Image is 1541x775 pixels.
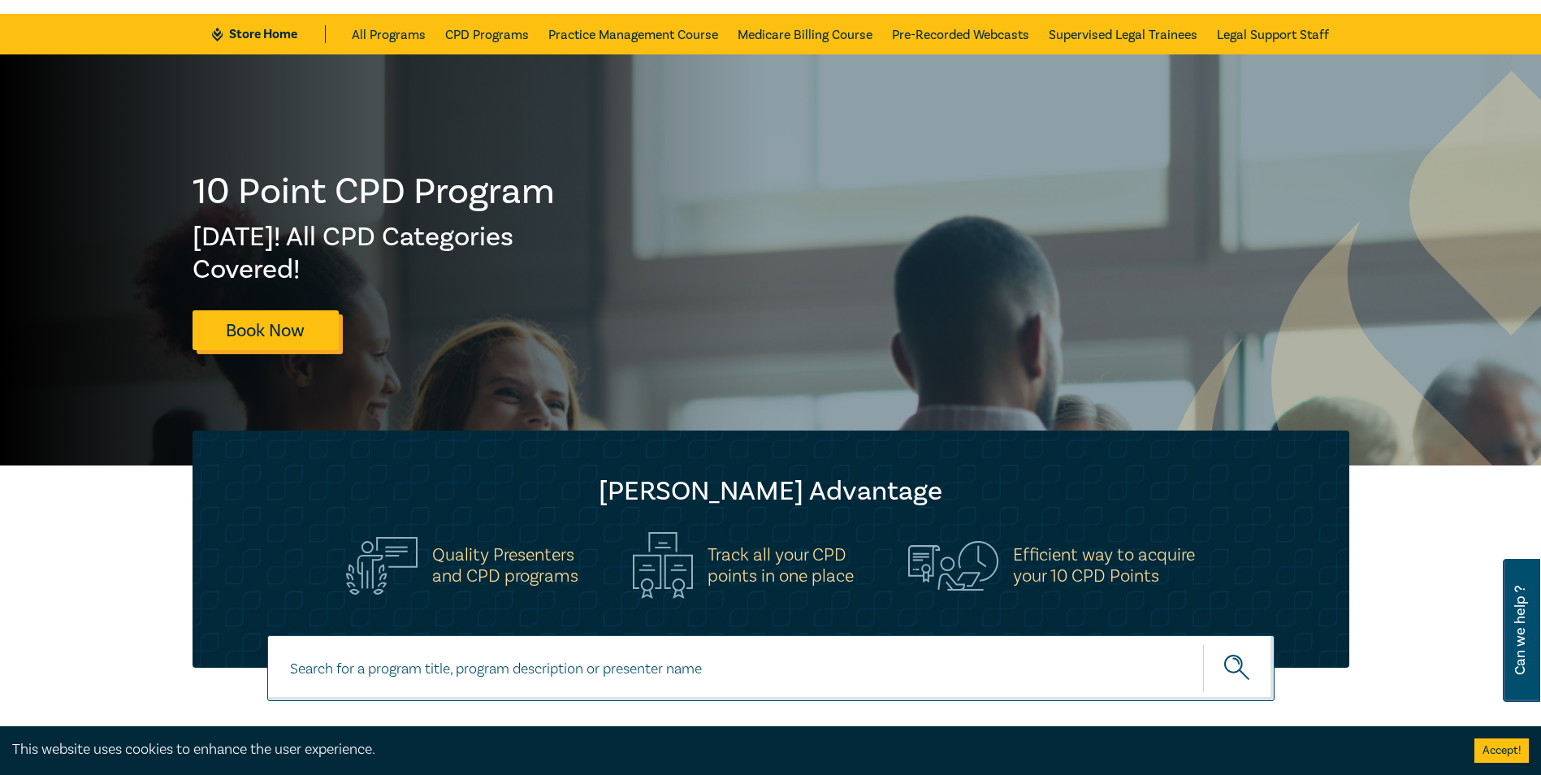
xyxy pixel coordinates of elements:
[352,14,426,54] a: All Programs
[225,475,1317,508] h2: [PERSON_NAME] Advantage
[346,537,418,595] img: Quality Presenters<br>and CPD programs
[12,739,1450,760] div: This website uses cookies to enhance the user experience.
[633,532,693,599] img: Track all your CPD<br>points in one place
[193,310,339,350] a: Book Now
[1474,738,1529,763] button: Accept cookies
[738,14,872,54] a: Medicare Billing Course
[1513,569,1528,692] span: Can we help ?
[708,544,854,587] h5: Track all your CPD points in one place
[432,544,578,587] h5: Quality Presenters and CPD programs
[193,221,556,286] h2: [DATE]! All CPD Categories Covered!
[1217,14,1329,54] a: Legal Support Staff
[892,14,1029,54] a: Pre-Recorded Webcasts
[1013,544,1195,587] h5: Efficient way to acquire your 10 CPD Points
[548,14,718,54] a: Practice Management Course
[445,14,529,54] a: CPD Programs
[908,541,998,590] img: Efficient way to acquire<br>your 10 CPD Points
[1049,14,1197,54] a: Supervised Legal Trainees
[267,635,1275,701] input: Search for a program title, program description or presenter name
[193,171,556,213] h1: 10 Point CPD Program
[212,25,325,43] a: Store Home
